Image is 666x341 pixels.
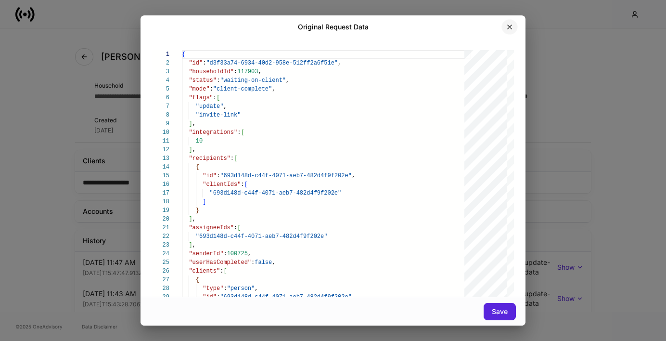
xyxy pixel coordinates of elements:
[255,285,258,292] span: ,
[152,275,169,284] div: 27
[237,129,241,136] span: :
[272,86,275,92] span: ,
[231,155,234,162] span: :
[234,68,237,75] span: :
[152,111,169,119] div: 8
[189,68,234,75] span: "householdId"
[217,294,220,301] span: :
[152,249,169,258] div: 24
[196,164,199,170] span: {
[189,129,237,136] span: "integrations"
[484,303,516,320] button: Save
[223,285,227,292] span: :
[210,190,342,197] span: "693d148d-c44f-4071-aeb7-482d4f9f202e"
[220,268,223,275] span: :
[152,206,169,215] div: 19
[189,60,203,66] span: "id"
[152,215,169,223] div: 20
[196,276,199,283] span: {
[192,242,196,249] span: ,
[152,50,169,59] div: 1
[234,155,237,162] span: [
[223,250,227,257] span: :
[182,51,185,58] span: {
[152,267,169,275] div: 26
[152,293,169,302] div: 29
[152,223,169,232] div: 21
[152,137,169,145] div: 11
[152,163,169,171] div: 14
[223,268,227,275] span: [
[217,172,220,179] span: :
[192,146,196,153] span: ,
[196,112,241,118] span: "invite-link"
[251,259,255,266] span: :
[217,94,220,101] span: [
[152,76,169,85] div: 4
[206,60,338,66] span: "d3f33a74-6934-40d2-958e-512ff2a6f51e"
[492,308,508,315] div: Save
[255,259,272,266] span: false
[189,216,192,223] span: ]
[286,77,289,84] span: ,
[152,154,169,163] div: 13
[189,259,251,266] span: "userHasCompleted"
[192,216,196,223] span: ,
[203,172,217,179] span: "id"
[203,198,206,205] span: ]
[189,155,230,162] span: "recipients"
[152,145,169,154] div: 12
[241,181,244,188] span: :
[227,250,248,257] span: 100725
[196,207,199,214] span: }
[152,189,169,197] div: 17
[227,285,255,292] span: "person"
[223,103,227,110] span: ,
[196,138,203,144] span: 10
[244,181,248,188] span: [
[152,171,169,180] div: 15
[152,180,169,189] div: 16
[189,146,192,153] span: ]
[152,67,169,76] div: 3
[203,285,223,292] span: "type"
[338,60,341,66] span: ,
[234,224,237,231] span: :
[152,232,169,241] div: 22
[248,250,251,257] span: ,
[220,294,352,301] span: "693d148d-c44f-4071-aeb7-482d4f9f202e"
[203,60,206,66] span: :
[152,241,169,249] div: 23
[152,284,169,293] div: 28
[352,172,355,179] span: ,
[189,86,209,92] span: "mode"
[210,86,213,92] span: :
[189,250,223,257] span: "senderId"
[196,103,224,110] span: "update"
[203,294,217,301] span: "id"
[272,259,275,266] span: ,
[189,224,234,231] span: "assigneeIds"
[213,94,217,101] span: :
[152,119,169,128] div: 9
[189,120,192,127] span: ]
[152,128,169,137] div: 10
[189,268,220,275] span: "clients"
[152,197,169,206] div: 18
[258,68,261,75] span: ,
[237,224,241,231] span: [
[203,181,241,188] span: "clientIds"
[352,294,355,301] span: ,
[189,242,192,249] span: ]
[298,22,369,32] h2: Original Request Data
[152,102,169,111] div: 7
[152,93,169,102] div: 6
[220,172,352,179] span: "693d148d-c44f-4071-aeb7-482d4f9f202e"
[220,77,286,84] span: "waiting-on-client"
[189,94,213,101] span: "flags"
[237,68,258,75] span: 117903
[152,85,169,93] div: 5
[241,129,244,136] span: [
[217,77,220,84] span: :
[152,59,169,67] div: 2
